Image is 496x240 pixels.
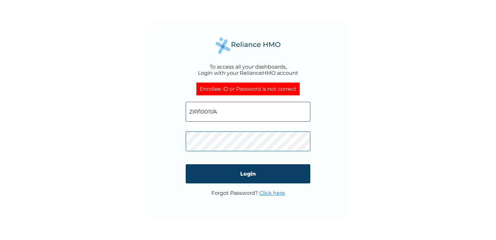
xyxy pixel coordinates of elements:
[186,102,310,122] input: Email address or HMO ID
[186,164,310,183] input: Login
[216,37,280,54] img: Reliance Health's Logo
[259,190,285,196] a: Click here
[211,190,285,196] p: Forgot Password?
[198,64,298,76] div: To access all your dashboards, Login with your RelianceHMO account
[196,83,300,95] div: Enrollee ID or Password is not correct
